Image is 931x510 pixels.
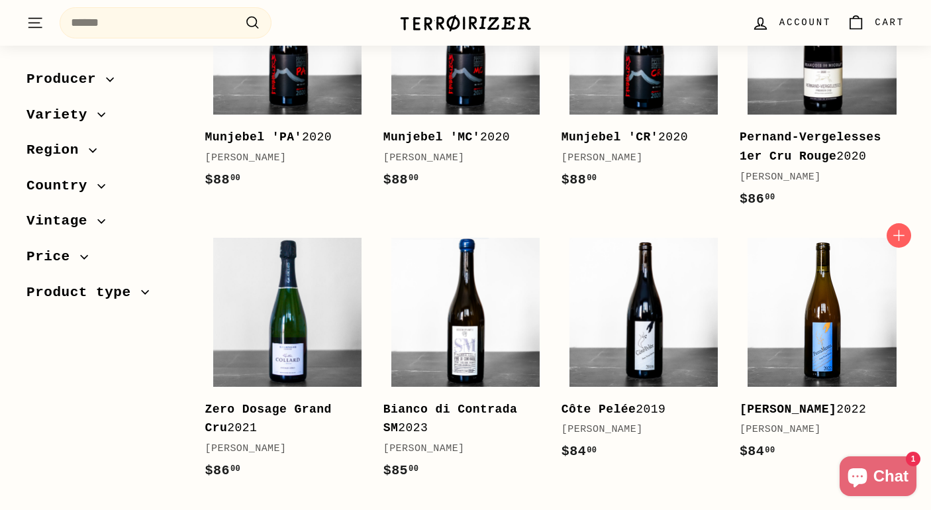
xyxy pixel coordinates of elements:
div: [PERSON_NAME] [205,441,357,457]
a: Zero Dosage Grand Cru2021[PERSON_NAME] [205,230,370,495]
sup: 00 [587,174,597,183]
b: Côte Pelée [562,403,636,416]
a: Account [744,3,839,42]
div: [PERSON_NAME] [205,150,357,166]
div: 2020 [740,128,891,166]
div: [PERSON_NAME] [562,150,713,166]
button: Region [26,136,184,172]
span: Cart [875,15,905,30]
button: Variety [26,101,184,136]
b: Pernand-Vergelesses 1er Cru Rouge [740,130,881,163]
button: Product type [26,278,184,314]
span: Vintage [26,210,97,232]
div: 2023 [383,400,535,438]
div: [PERSON_NAME] [383,150,535,166]
span: $86 [740,191,775,207]
span: $85 [383,463,419,478]
div: [PERSON_NAME] [383,441,535,457]
a: [PERSON_NAME]2022[PERSON_NAME] [740,230,905,476]
span: Account [779,15,831,30]
div: 2020 [383,128,535,147]
span: Country [26,175,97,197]
span: Region [26,139,89,162]
div: 2020 [205,128,357,147]
div: [PERSON_NAME] [740,170,891,185]
a: Bianco di Contrada SM2023[PERSON_NAME] [383,230,548,495]
div: [PERSON_NAME] [740,422,891,438]
inbox-online-store-chat: Shopify online store chat [836,456,920,499]
div: 2021 [205,400,357,438]
b: [PERSON_NAME] [740,403,836,416]
span: $88 [205,172,241,187]
button: Producer [26,65,184,101]
b: Munjebel 'MC' [383,130,480,144]
sup: 00 [409,464,418,474]
sup: 00 [230,464,240,474]
div: 2019 [562,400,713,419]
span: $88 [383,172,419,187]
b: Munjebel 'CR' [562,130,658,144]
span: Price [26,246,80,268]
div: 2020 [562,128,713,147]
b: Bianco di Contrada SM [383,403,518,435]
span: $84 [562,444,597,459]
button: Country [26,172,184,207]
a: Côte Pelée2019[PERSON_NAME] [562,230,726,476]
span: Variety [26,104,97,127]
span: Producer [26,68,106,91]
button: Price [26,242,184,278]
span: $86 [205,463,241,478]
span: $84 [740,444,775,459]
span: $88 [562,172,597,187]
sup: 00 [765,193,775,202]
sup: 00 [765,446,775,455]
sup: 00 [409,174,418,183]
a: Cart [839,3,912,42]
b: Munjebel 'PA' [205,130,302,144]
div: [PERSON_NAME] [562,422,713,438]
sup: 00 [587,446,597,455]
span: Product type [26,281,141,304]
button: Vintage [26,207,184,242]
sup: 00 [230,174,240,183]
div: 2022 [740,400,891,419]
b: Zero Dosage Grand Cru [205,403,332,435]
